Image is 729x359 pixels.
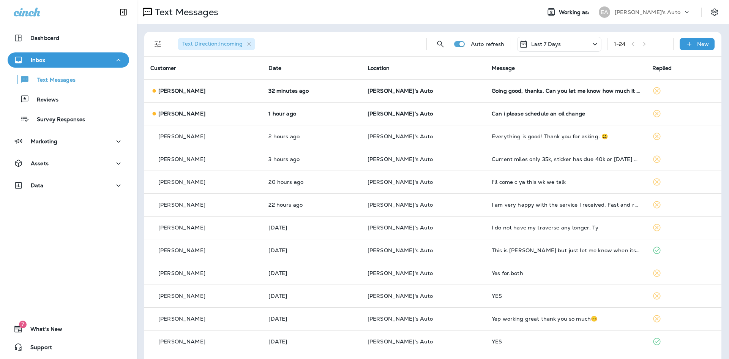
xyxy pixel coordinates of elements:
[268,156,355,162] p: Sep 24, 2025 10:29 AM
[8,52,129,68] button: Inbox
[268,293,355,299] p: Sep 23, 2025 11:31 AM
[368,133,433,140] span: [PERSON_NAME]'s Auto
[29,116,85,123] p: Survey Responses
[708,5,721,19] button: Settings
[31,160,49,166] p: Assets
[158,202,205,208] p: [PERSON_NAME]
[31,182,44,188] p: Data
[158,316,205,322] p: [PERSON_NAME]
[30,35,59,41] p: Dashboard
[158,88,205,94] p: [PERSON_NAME]
[492,133,640,139] div: Everything is good! Thank you for asking. 😃
[8,30,129,46] button: Dashboard
[158,293,205,299] p: [PERSON_NAME]
[559,9,591,16] span: Working as:
[599,6,610,18] div: EA
[531,41,561,47] p: Last 7 Days
[471,41,505,47] p: Auto refresh
[492,338,640,345] div: YES
[8,91,129,107] button: Reviews
[697,41,709,47] p: New
[158,156,205,162] p: [PERSON_NAME]
[492,293,640,299] div: YES
[8,134,129,149] button: Marketing
[368,156,433,163] span: [PERSON_NAME]'s Auto
[492,247,640,253] div: This is Josh but just let me know when its done. Thank you!
[23,344,52,353] span: Support
[158,225,205,231] p: [PERSON_NAME]
[268,316,355,322] p: Sep 22, 2025 03:18 PM
[368,110,433,117] span: [PERSON_NAME]'s Auto
[182,40,243,47] span: Text Direction : Incoming
[492,316,640,322] div: Yep working great thank you so much😊
[268,338,355,345] p: Sep 21, 2025 04:30 PM
[492,88,640,94] div: Going good, thanks. Can you let me know how much it would be for a transmission for a pathfinder
[152,6,218,18] p: Text Messages
[268,133,355,139] p: Sep 24, 2025 11:27 AM
[492,202,640,208] div: I am very happy with the service I received. Fast and reliable service. I truly appreciate everyo...
[368,338,433,345] span: [PERSON_NAME]'s Auto
[368,224,433,231] span: [PERSON_NAME]'s Auto
[433,36,448,52] button: Search Messages
[268,88,355,94] p: Sep 24, 2025 01:14 PM
[8,156,129,171] button: Assets
[31,138,57,144] p: Marketing
[30,77,76,84] p: Text Messages
[492,65,515,71] span: Message
[368,293,433,299] span: [PERSON_NAME]'s Auto
[492,179,640,185] div: I'll come c ya this wk we talk
[492,225,640,231] div: I do not have my traverse any longer. Ty
[8,321,129,337] button: 7What's New
[614,41,626,47] div: 1 - 24
[113,5,134,20] button: Collapse Sidebar
[368,87,433,94] span: [PERSON_NAME]'s Auto
[268,179,355,185] p: Sep 23, 2025 05:33 PM
[8,340,129,355] button: Support
[492,270,640,276] div: Yes for.both
[158,270,205,276] p: [PERSON_NAME]
[19,321,27,328] span: 7
[8,111,129,127] button: Survey Responses
[8,71,129,87] button: Text Messages
[492,111,640,117] div: Can i please schedule an oil change
[368,201,433,208] span: [PERSON_NAME]'s Auto
[652,65,672,71] span: Replied
[178,38,255,50] div: Text Direction:Incoming
[268,270,355,276] p: Sep 23, 2025 11:49 AM
[368,270,433,277] span: [PERSON_NAME]'s Auto
[268,202,355,208] p: Sep 23, 2025 03:24 PM
[31,57,45,63] p: Inbox
[492,156,640,162] div: Current miles only 35k, sticker has due 40k or Feb 2026 🤗✔️ I'll hold off for now.
[8,178,129,193] button: Data
[158,179,205,185] p: [PERSON_NAME]
[368,65,390,71] span: Location
[268,247,355,253] p: Sep 23, 2025 12:30 PM
[158,133,205,139] p: [PERSON_NAME]
[268,225,355,231] p: Sep 23, 2025 01:41 PM
[29,96,58,104] p: Reviews
[158,247,205,253] p: [PERSON_NAME]
[368,247,433,254] span: [PERSON_NAME]'s Auto
[158,338,205,345] p: [PERSON_NAME]
[268,65,281,71] span: Date
[615,9,680,15] p: [PERSON_NAME]'s Auto
[368,315,433,322] span: [PERSON_NAME]'s Auto
[150,36,166,52] button: Filters
[158,111,205,117] p: [PERSON_NAME]
[268,111,355,117] p: Sep 24, 2025 11:56 AM
[23,326,62,335] span: What's New
[150,65,176,71] span: Customer
[368,179,433,185] span: [PERSON_NAME]'s Auto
